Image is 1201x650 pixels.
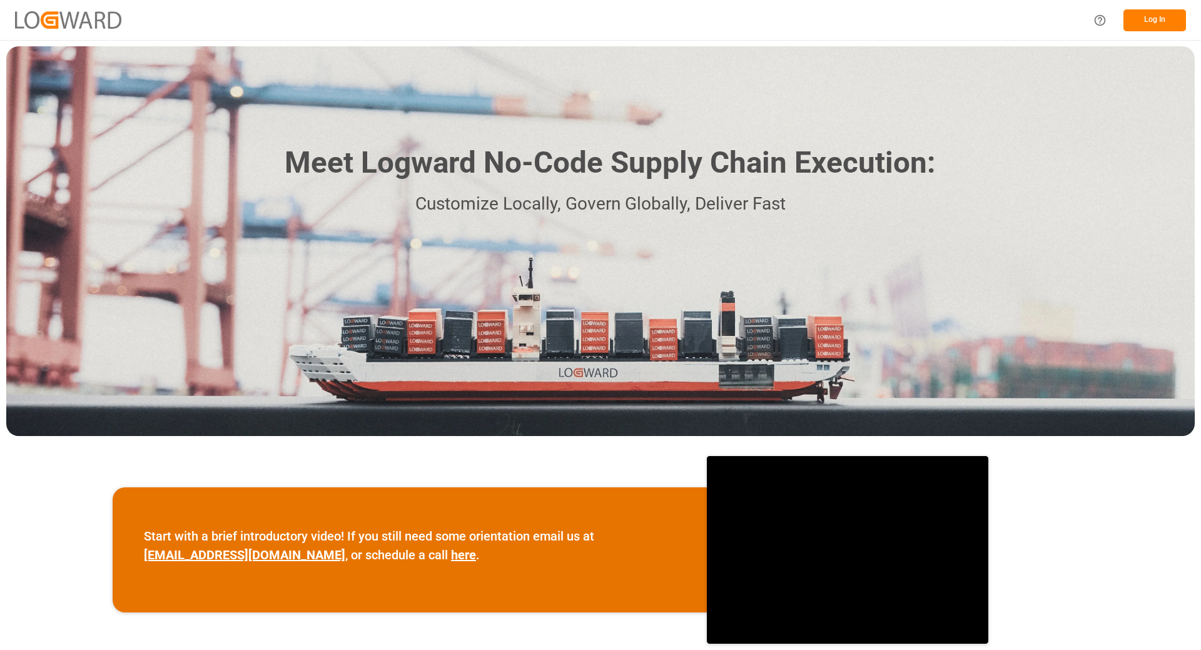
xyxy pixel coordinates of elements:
a: [EMAIL_ADDRESS][DOMAIN_NAME] [144,547,345,562]
p: Start with a brief introductory video! If you still need some orientation email us at , or schedu... [144,527,676,564]
button: Log In [1123,9,1186,31]
h1: Meet Logward No-Code Supply Chain Execution: [285,141,935,185]
img: Logward_new_orange.png [15,11,121,28]
p: Customize Locally, Govern Globally, Deliver Fast [266,190,935,218]
a: here [451,547,476,562]
button: Help Center [1086,6,1114,34]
